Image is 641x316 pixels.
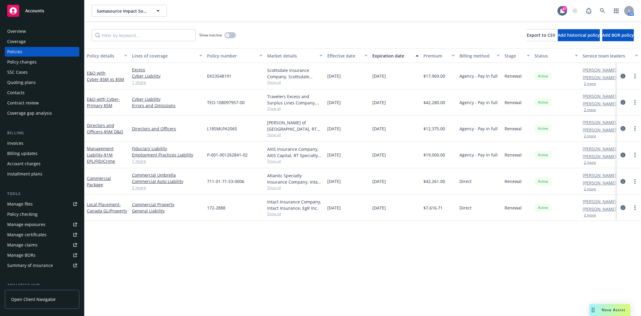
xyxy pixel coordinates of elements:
[5,169,79,179] a: Installment plans
[87,175,111,187] a: Commercial Package
[5,108,79,118] a: Coverage gap analysis
[207,178,244,184] span: 711-01-71-53-0006
[583,53,631,59] div: Service team leaders
[7,67,28,77] div: SSC Cases
[132,125,202,132] a: Directors and Officers
[459,152,498,158] span: Agency - Pay in full
[5,199,79,209] a: Manage files
[102,129,123,135] span: - $5M D&O
[584,187,596,191] button: 2 more
[267,67,322,80] div: Scottsdale Insurance Company, Scottsdale Insurance Company (Nationwide), CRC Group
[569,5,581,17] a: Start snowing
[583,206,616,212] a: [PERSON_NAME]
[7,261,53,270] div: Summary of insurance
[7,250,35,260] div: Manage BORs
[459,73,498,79] span: Agency - Pay in full
[327,205,341,211] span: [DATE]
[537,205,549,210] span: Active
[505,99,522,106] span: Renewal
[505,125,522,132] span: Renewal
[423,73,445,79] span: $17,969.00
[267,159,322,164] span: Show all
[7,98,39,108] div: Contract review
[199,33,222,38] span: Show inactive
[558,32,600,38] span: Add historical policy
[583,172,616,178] a: [PERSON_NAME]
[583,67,616,73] a: [PERSON_NAME]
[537,179,549,184] span: Active
[537,152,549,158] span: Active
[5,2,79,19] a: Accounts
[25,8,44,13] span: Accounts
[5,37,79,46] a: Coverage
[457,48,502,63] button: Billing method
[619,151,627,159] a: circleInformation
[610,5,622,17] a: Switch app
[5,159,79,169] a: Account charges
[589,304,630,316] button: Nova Assist
[327,73,341,79] span: [DATE]
[132,172,202,178] a: Commercial Umbrella
[459,125,498,132] span: Agency - Pay in full
[92,29,196,41] input: Filter by keyword...
[584,134,596,138] button: 2 more
[87,202,127,214] a: Local Placement
[532,48,580,63] button: Status
[207,53,256,59] div: Policy number
[423,53,448,59] div: Premium
[423,125,445,132] span: $12,375.00
[583,93,616,99] a: [PERSON_NAME]
[631,99,639,106] a: more
[207,99,245,106] span: TEO-108097957-00
[267,146,322,159] div: AXIS Insurance Company, AXIS Capital, RT Specialty Insurance Services, LLC (RSG Specialty, LLC)
[372,152,386,158] span: [DATE]
[372,178,386,184] span: [DATE]
[631,73,639,80] a: more
[7,138,23,148] div: Invoices
[5,78,79,87] a: Quoting plans
[619,99,627,106] a: circleInformation
[583,198,616,205] a: [PERSON_NAME]
[267,80,322,85] span: Show all
[372,99,386,106] span: [DATE]
[267,172,322,185] div: Atlantic Specialty Insurance Company, Intact Insurance
[327,53,361,59] div: Effective date
[267,53,316,59] div: Market details
[267,211,322,216] span: Show all
[584,213,596,217] button: 2 more
[589,304,597,316] div: Drag to move
[207,152,248,158] span: P-001-001262841-02
[267,199,322,211] div: Intact Insurance Company, Intact Insurance, EgR Inc.
[87,70,124,82] a: E&O with Cyber
[87,53,121,59] div: Policy details
[584,108,596,112] button: 2 more
[631,151,639,159] a: more
[5,26,79,36] a: Overview
[537,100,549,105] span: Active
[505,152,522,158] span: Renewal
[527,29,555,41] button: Export to CSV
[459,205,472,211] span: Direct
[267,119,322,132] div: [PERSON_NAME] of [GEOGRAPHIC_DATA], RT Specialty Insurance Services, LLC (RSG Specialty, LLC)
[132,208,202,214] a: General Liability
[132,178,202,184] a: Commercial Auto Liability
[7,26,26,36] div: Overview
[505,73,522,79] span: Renewal
[597,5,609,17] a: Search
[459,53,493,59] div: Billing method
[583,119,616,125] a: [PERSON_NAME]
[535,53,571,59] div: Status
[132,145,202,152] a: Fiduciary Liability
[7,37,26,46] div: Coverage
[5,220,79,229] a: Manage exposures
[7,88,25,98] div: Contacts
[502,48,532,63] button: Stage
[5,261,79,270] a: Summary of insurance
[372,205,386,211] span: [DATE]
[5,98,79,108] a: Contract review
[132,96,202,102] a: Cyber Liability
[11,296,56,302] span: Open Client Navigator
[7,209,38,219] div: Policy checking
[370,48,421,63] button: Expiration date
[87,96,120,108] a: E&O with Cyber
